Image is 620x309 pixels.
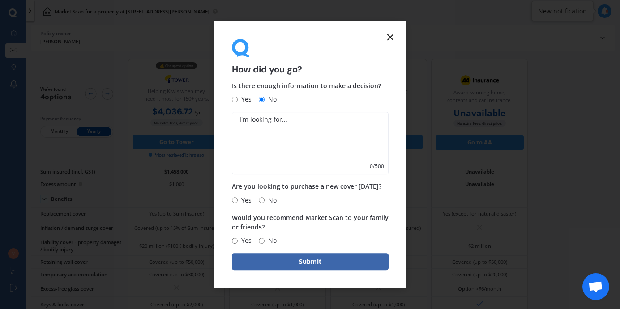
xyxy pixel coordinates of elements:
[232,197,238,203] input: Yes
[238,195,252,206] span: Yes
[259,197,265,203] input: No
[238,94,252,105] span: Yes
[232,253,389,270] button: Submit
[238,235,252,246] span: Yes
[232,39,389,74] div: How did you go?
[582,273,609,300] a: Open chat
[370,162,384,171] span: 0 / 500
[265,235,277,246] span: No
[265,94,277,105] span: No
[232,97,238,102] input: Yes
[259,97,265,102] input: No
[265,195,277,206] span: No
[232,82,381,90] span: Is there enough information to make a decision?
[259,238,265,244] input: No
[232,213,389,231] span: Would you recommend Market Scan to your family or friends?
[232,238,238,244] input: Yes
[232,182,381,191] span: Are you looking to purchase a new cover [DATE]?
